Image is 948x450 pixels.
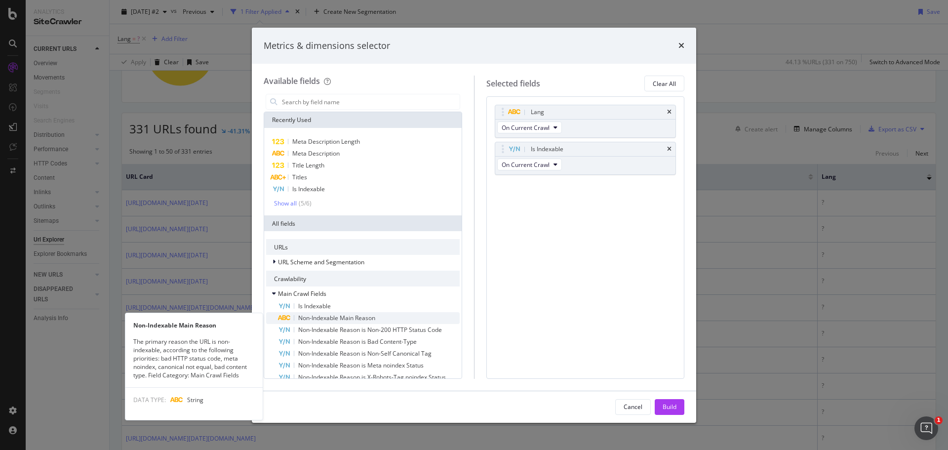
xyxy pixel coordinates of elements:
[667,109,671,115] div: times
[274,200,297,207] div: Show all
[298,314,375,322] span: Non-Indexable Main Reason
[298,337,417,346] span: Non-Indexable Reason is Bad Content-Type
[281,94,460,109] input: Search by field name
[266,239,460,255] div: URLs
[297,199,312,207] div: ( 5 / 6 )
[497,122,562,133] button: On Current Crawl
[252,28,696,423] div: modal
[495,105,676,138] div: LangtimesOn Current Crawl
[644,76,684,91] button: Clear All
[298,361,424,369] span: Non-Indexable Reason is Meta noindex Status
[292,173,307,181] span: Titles
[298,302,331,310] span: Is Indexable
[497,159,562,170] button: On Current Crawl
[653,80,676,88] div: Clear All
[292,161,324,169] span: Title Length
[298,373,446,381] span: Non-Indexable Reason is X-Robots-Tag noindex Status
[125,321,263,329] div: Non-Indexable Main Reason
[667,146,671,152] div: times
[531,107,544,117] div: Lang
[292,185,325,193] span: Is Indexable
[678,40,684,52] div: times
[615,399,651,415] button: Cancel
[935,416,943,424] span: 1
[266,271,460,286] div: Crawlability
[298,349,432,358] span: Non-Indexable Reason is Non-Self Canonical Tag
[495,142,676,175] div: Is IndexabletimesOn Current Crawl
[278,258,364,266] span: URL Scheme and Segmentation
[663,403,676,411] div: Build
[125,337,263,380] div: The primary reason the URL is non-indexable, according to the following priorities: bad HTTP stat...
[531,144,563,154] div: Is Indexable
[502,161,550,169] span: On Current Crawl
[264,76,320,86] div: Available fields
[292,137,360,146] span: Meta Description Length
[298,326,442,334] span: Non-Indexable Reason is Non-200 HTTP Status Code
[502,123,550,132] span: On Current Crawl
[264,112,462,128] div: Recently Used
[624,403,642,411] div: Cancel
[264,215,462,231] div: All fields
[914,416,938,440] iframe: Intercom live chat
[486,78,540,89] div: Selected fields
[264,40,390,52] div: Metrics & dimensions selector
[278,289,326,298] span: Main Crawl Fields
[292,149,340,158] span: Meta Description
[655,399,684,415] button: Build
